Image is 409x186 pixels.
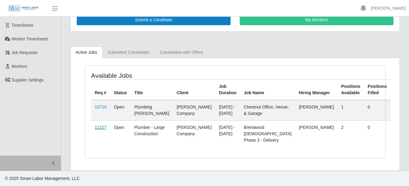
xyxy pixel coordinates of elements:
td: [DATE] - [DATE] [215,120,240,147]
td: 1 [337,100,364,121]
a: Candidates with Offers [155,46,208,58]
td: [PERSON_NAME] [295,100,337,121]
a: [PERSON_NAME] [371,5,406,12]
span: Timesheets [12,23,33,28]
th: Positions Available [337,79,364,100]
span: Supplier Settings [12,77,44,82]
a: My Workers [240,15,393,25]
span: Workers [12,64,27,69]
th: Hiring Manager [295,79,337,100]
th: Positions Filled [364,79,390,100]
a: 11227 [95,125,107,130]
th: Title [131,79,173,100]
th: Req # [91,79,110,100]
a: Active Jobs [70,46,103,58]
td: Open [110,100,131,121]
span: Job Requests [12,50,38,55]
th: Status [110,79,131,100]
span: Worker Timesheets [12,36,48,41]
td: Brentwood [DEMOGRAPHIC_DATA] Phase 3 - Delivery [240,120,295,147]
td: Chestnut Office, Venue, & Garage [240,100,295,121]
th: Job Name [240,79,295,100]
a: Submit a Candidate [77,15,231,25]
td: [PERSON_NAME] Company [173,120,215,147]
td: Plumbing [PERSON_NAME] [131,100,173,121]
a: Submitted Candidates [103,46,155,58]
td: [PERSON_NAME] [295,120,337,147]
td: Plumber - Large Construction [131,120,173,147]
span: © 2025 Smart Labor Management, LLC [5,176,79,181]
a: 10710 [95,105,107,109]
img: SLM Logo [9,5,39,12]
td: 2 [337,120,364,147]
th: Job Duration [215,79,240,100]
td: [PERSON_NAME] Company [173,100,215,121]
td: [DATE] - [DATE] [215,100,240,121]
td: 0 [364,120,390,147]
td: Open [110,120,131,147]
th: Client [173,79,215,100]
td: 0 [364,100,390,121]
h4: Available Jobs [91,72,206,79]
